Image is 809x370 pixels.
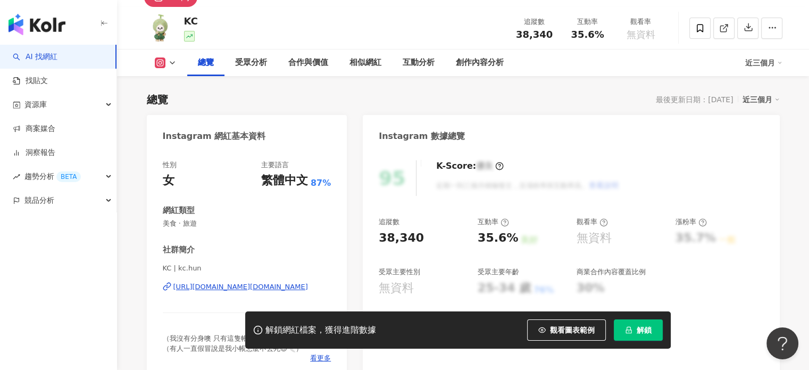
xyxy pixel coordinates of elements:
[147,92,168,107] div: 總覽
[261,172,308,189] div: 繁體中文
[310,353,331,363] span: 看更多
[379,217,399,227] div: 追蹤數
[621,17,661,27] div: 觀看率
[349,56,381,69] div: 相似網紅
[577,230,612,246] div: 無資料
[745,54,782,71] div: 近三個月
[163,160,177,170] div: 性別
[235,56,267,69] div: 受眾分析
[379,130,465,142] div: Instagram 數據總覽
[436,160,504,172] div: K-Score :
[13,173,20,180] span: rise
[550,326,595,334] span: 觀看圖表範例
[144,12,176,44] img: KOL Avatar
[163,264,331,273] span: KC | kc.hun
[163,244,195,256] div: 社群簡介
[163,205,195,216] div: 網紅類型
[13,52,57,62] a: searchAI 找網紅
[379,267,420,277] div: 受眾主要性別
[13,147,55,158] a: 洞察報告
[288,56,328,69] div: 合作與價值
[571,29,604,40] span: 35.6%
[261,160,289,170] div: 主要語言
[514,17,555,27] div: 追蹤數
[656,95,733,104] div: 最後更新日期：[DATE]
[163,219,331,228] span: 美食 · 旅遊
[625,326,632,334] span: lock
[614,319,663,341] button: 解鎖
[516,29,553,40] span: 38,340
[379,280,414,297] div: 無資料
[456,56,504,69] div: 創作內容分析
[637,326,652,334] span: 解鎖
[478,267,519,277] div: 受眾主要年齡
[24,188,54,212] span: 競品分析
[56,171,81,182] div: BETA
[577,267,646,277] div: 商業合作內容覆蓋比例
[24,165,81,188] span: 趨勢分析
[265,325,376,336] div: 解鎖網紅檔案，獲得進階數據
[198,56,214,69] div: 總覽
[478,217,509,227] div: 互動率
[163,172,174,189] div: 女
[9,14,65,35] img: logo
[13,124,55,134] a: 商案媒合
[311,177,331,189] span: 87%
[568,17,608,27] div: 互動率
[163,334,303,352] span: （我沒有分身噢 只有這隻帳號） （有人一直假冒說是我小帳怎麼不去死😍🔪）
[163,282,331,292] a: [URL][DOMAIN_NAME][DOMAIN_NAME]
[527,319,606,341] button: 觀看圖表範例
[173,282,308,292] div: [URL][DOMAIN_NAME][DOMAIN_NAME]
[743,93,780,106] div: 近三個月
[627,29,655,40] span: 無資料
[675,217,707,227] div: 漲粉率
[403,56,435,69] div: 互動分析
[163,130,266,142] div: Instagram 網紅基本資料
[478,230,518,246] div: 35.6%
[577,217,608,227] div: 觀看率
[13,76,48,86] a: 找貼文
[24,93,47,117] span: 資源庫
[379,230,424,246] div: 38,340
[184,14,198,28] div: KC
